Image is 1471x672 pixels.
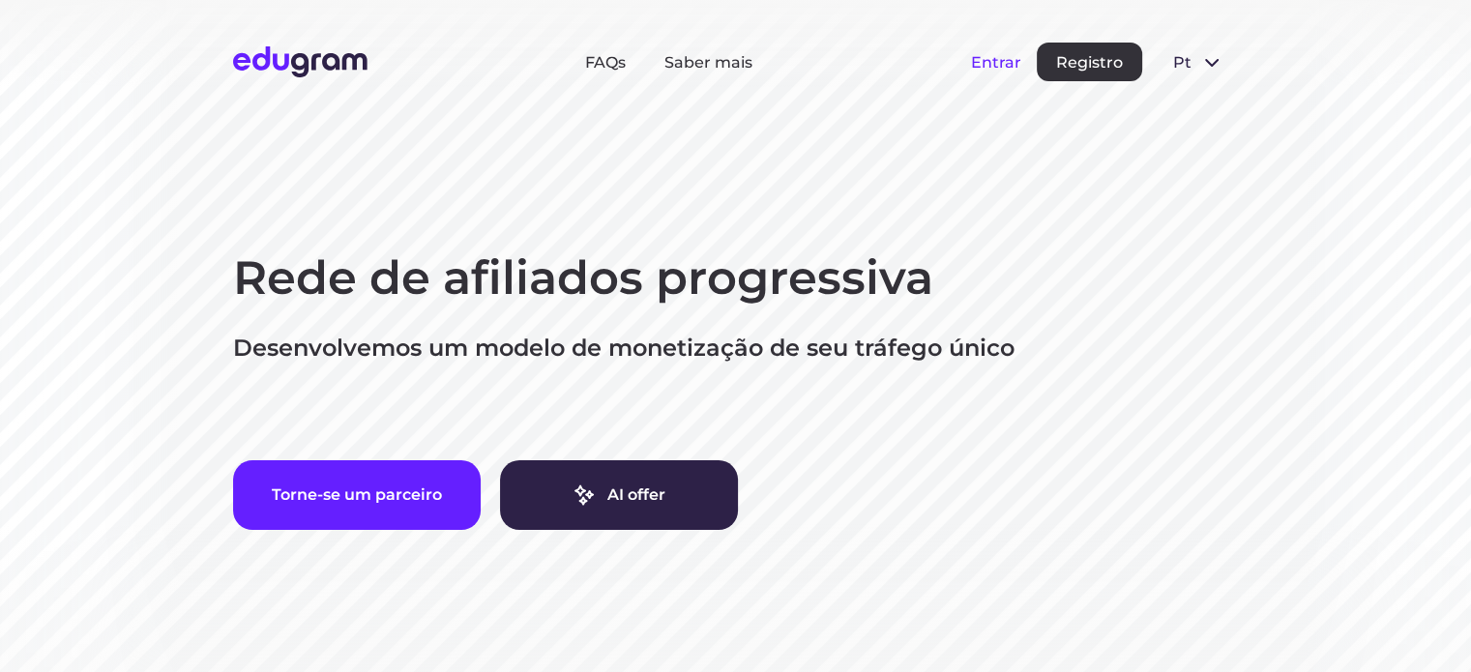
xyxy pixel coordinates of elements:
[233,46,368,77] img: Edugram Logo
[664,53,752,72] a: Saber mais
[500,460,738,530] a: AI offer
[585,53,626,72] a: FAQs
[233,333,1239,364] p: Desenvolvemos um modelo de monetização de seu tráfego único
[233,248,1239,309] h1: Rede de afiliados progressiva
[1158,43,1239,81] button: pt
[1173,53,1192,72] span: pt
[971,53,1021,72] button: Entrar
[233,460,481,530] button: Torne-se um parceiro
[1037,43,1142,81] button: Registro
